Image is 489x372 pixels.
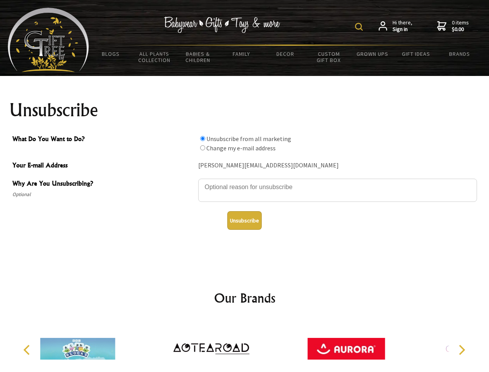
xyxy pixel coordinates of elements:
[198,160,477,172] div: [PERSON_NAME][EMAIL_ADDRESS][DOMAIN_NAME]
[176,46,220,68] a: Babies & Children
[9,101,480,119] h1: Unsubscribe
[393,19,412,33] span: Hi there,
[164,17,280,33] img: Babywear - Gifts - Toys & more
[15,289,474,307] h2: Our Brands
[355,23,363,31] img: product search
[89,46,133,62] a: BLOGS
[452,26,469,33] strong: $0.00
[19,341,36,358] button: Previous
[350,46,394,62] a: Grown Ups
[393,26,412,33] strong: Sign in
[307,46,351,68] a: Custom Gift Box
[8,8,89,72] img: Babyware - Gifts - Toys and more...
[200,145,205,150] input: What Do You Want to Do?
[206,144,276,152] label: Change my e-mail address
[453,341,470,358] button: Next
[12,160,194,172] span: Your E-mail Address
[12,179,194,190] span: Why Are You Unsubscribing?
[394,46,438,62] a: Gift Ideas
[227,211,262,230] button: Unsubscribe
[206,135,291,143] label: Unsubscribe from all marketing
[133,46,177,68] a: All Plants Collection
[12,134,194,145] span: What Do You Want to Do?
[12,190,194,199] span: Optional
[200,136,205,141] input: What Do You Want to Do?
[263,46,307,62] a: Decor
[437,19,469,33] a: 0 items$0.00
[452,19,469,33] span: 0 items
[379,19,412,33] a: Hi there,Sign in
[220,46,264,62] a: Family
[198,179,477,202] textarea: Why Are You Unsubscribing?
[438,46,482,62] a: Brands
